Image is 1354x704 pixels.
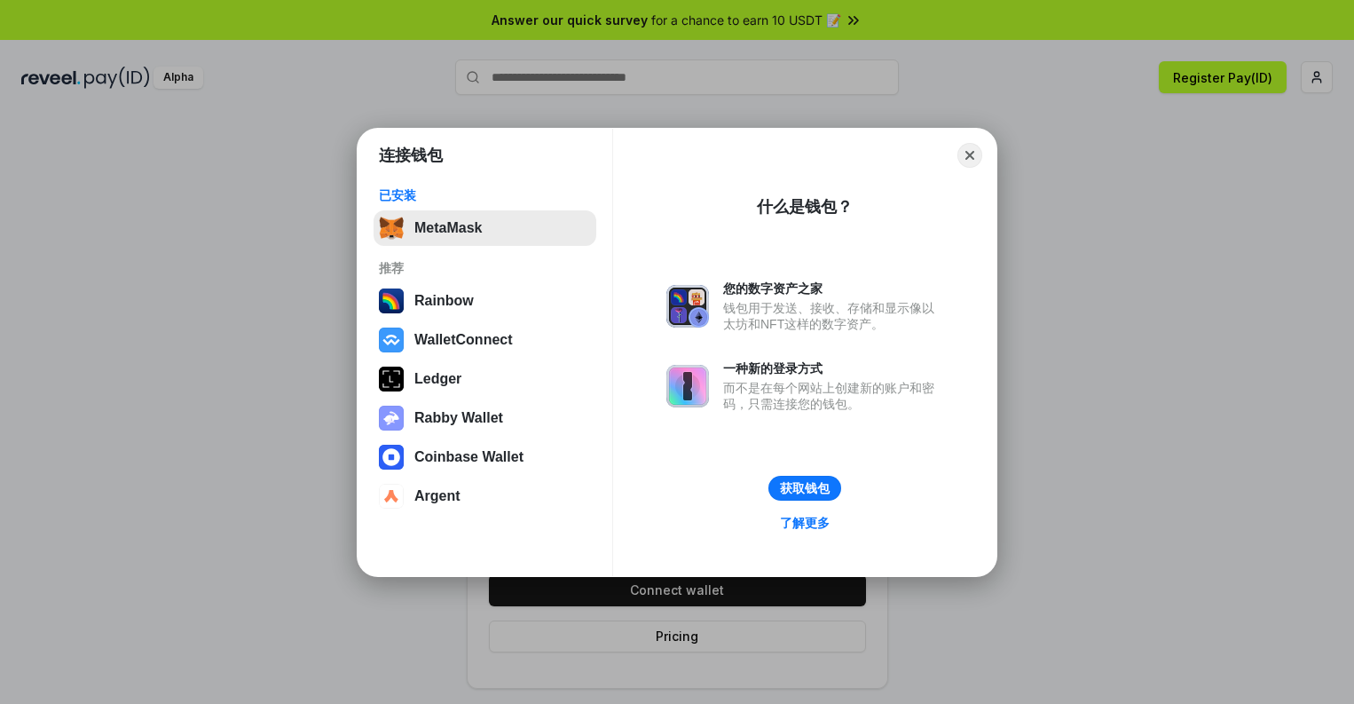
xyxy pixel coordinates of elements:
div: 什么是钱包？ [757,196,853,218]
button: WalletConnect [374,322,596,358]
img: svg+xml,%3Csvg%20fill%3D%22none%22%20height%3D%2233%22%20viewBox%3D%220%200%2035%2033%22%20width%... [379,216,404,241]
div: 一种新的登录方式 [723,360,943,376]
h1: 连接钱包 [379,145,443,166]
div: Rabby Wallet [414,410,503,426]
div: Coinbase Wallet [414,449,523,465]
div: 您的数字资产之家 [723,281,943,297]
img: svg+xml,%3Csvg%20xmlns%3D%22http%3A%2F%2Fwww.w3.org%2F2000%2Fsvg%22%20fill%3D%22none%22%20viewBox... [666,285,709,328]
button: Rainbow [374,283,596,319]
button: 获取钱包 [768,476,841,501]
button: MetaMask [374,210,596,246]
div: 了解更多 [780,515,830,531]
div: Ledger [414,371,461,387]
button: Rabby Wallet [374,400,596,436]
button: Close [957,143,982,168]
button: Coinbase Wallet [374,439,596,475]
div: 已安装 [379,187,591,203]
img: svg+xml,%3Csvg%20width%3D%22120%22%20height%3D%22120%22%20viewBox%3D%220%200%20120%20120%22%20fil... [379,289,404,313]
a: 了解更多 [769,511,840,534]
div: Argent [414,488,461,504]
div: 获取钱包 [780,480,830,496]
button: Argent [374,479,596,514]
div: MetaMask [414,220,482,236]
div: 而不是在每个网站上创建新的账户和密码，只需连接您的钱包。 [723,380,943,412]
div: 钱包用于发送、接收、存储和显示像以太坊和NFT这样的数字资产。 [723,300,943,332]
div: WalletConnect [414,332,513,348]
button: Ledger [374,361,596,397]
img: svg+xml,%3Csvg%20xmlns%3D%22http%3A%2F%2Fwww.w3.org%2F2000%2Fsvg%22%20width%3D%2228%22%20height%3... [379,367,404,392]
div: 推荐 [379,260,591,276]
img: svg+xml,%3Csvg%20xmlns%3D%22http%3A%2F%2Fwww.w3.org%2F2000%2Fsvg%22%20fill%3D%22none%22%20viewBox... [666,365,709,407]
div: Rainbow [414,293,474,309]
img: svg+xml,%3Csvg%20xmlns%3D%22http%3A%2F%2Fwww.w3.org%2F2000%2Fsvg%22%20fill%3D%22none%22%20viewBox... [379,406,404,431]
img: svg+xml,%3Csvg%20width%3D%2228%22%20height%3D%2228%22%20viewBox%3D%220%200%2028%2028%22%20fill%3D... [379,328,404,352]
img: svg+xml,%3Csvg%20width%3D%2228%22%20height%3D%2228%22%20viewBox%3D%220%200%2028%2028%22%20fill%3D... [379,445,404,470]
img: svg+xml,%3Csvg%20width%3D%2228%22%20height%3D%2228%22%20viewBox%3D%220%200%2028%2028%22%20fill%3D... [379,484,404,509]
